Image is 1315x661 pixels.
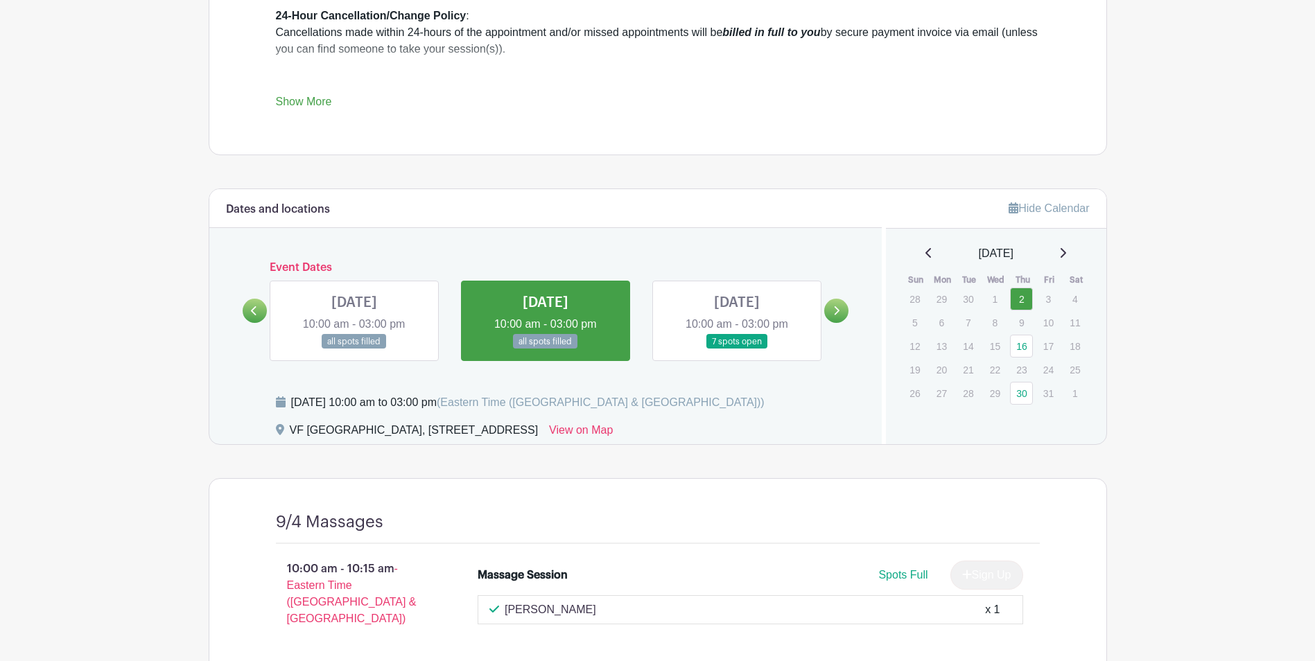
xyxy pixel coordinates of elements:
[903,273,930,287] th: Sun
[1037,312,1060,333] p: 10
[903,312,926,333] p: 5
[1010,335,1033,358] a: 16
[1010,359,1033,380] p: 23
[957,335,979,357] p: 14
[984,382,1007,404] p: 29
[437,396,765,408] span: (Eastern Time ([GEOGRAPHIC_DATA] & [GEOGRAPHIC_DATA]))
[1063,382,1086,404] p: 1
[930,288,953,310] p: 29
[1063,273,1090,287] th: Sat
[903,288,926,310] p: 28
[1009,273,1036,287] th: Thu
[276,512,383,532] h4: 9/4 Massages
[1037,359,1060,380] p: 24
[930,359,953,380] p: 20
[903,335,926,357] p: 12
[1037,382,1060,404] p: 31
[957,312,979,333] p: 7
[984,312,1007,333] p: 8
[984,359,1007,380] p: 22
[956,273,983,287] th: Tue
[983,273,1010,287] th: Wed
[254,555,456,633] p: 10:00 am - 10:15 am
[1009,202,1089,214] a: Hide Calendar
[276,96,332,113] a: Show More
[930,312,953,333] p: 6
[903,359,926,380] p: 19
[290,422,539,444] div: VF [GEOGRAPHIC_DATA], [STREET_ADDRESS]
[1037,335,1060,357] p: 17
[985,601,1000,618] div: x 1
[549,422,613,444] a: View on Map
[1010,382,1033,405] a: 30
[226,203,330,216] h6: Dates and locations
[722,26,820,38] em: billed in full to you
[276,10,467,21] strong: 24-Hour Cancellation/Change Policy
[930,273,957,287] th: Mon
[1036,273,1063,287] th: Fri
[291,394,765,411] div: [DATE] 10:00 am to 03:00 pm
[903,382,926,404] p: 26
[1063,288,1086,310] p: 4
[957,382,979,404] p: 28
[1037,288,1060,310] p: 3
[1063,335,1086,357] p: 18
[1010,312,1033,333] p: 9
[478,567,568,583] div: Massage Session
[505,601,596,618] p: [PERSON_NAME]
[1063,359,1086,380] p: 25
[930,382,953,404] p: 27
[930,335,953,357] p: 13
[957,288,979,310] p: 30
[267,261,825,274] h6: Event Dates
[1063,312,1086,333] p: 11
[957,359,979,380] p: 21
[1010,288,1033,310] a: 2
[984,335,1007,357] p: 15
[878,569,928,581] span: Spots Full
[984,288,1007,310] p: 1
[979,245,1013,262] span: [DATE]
